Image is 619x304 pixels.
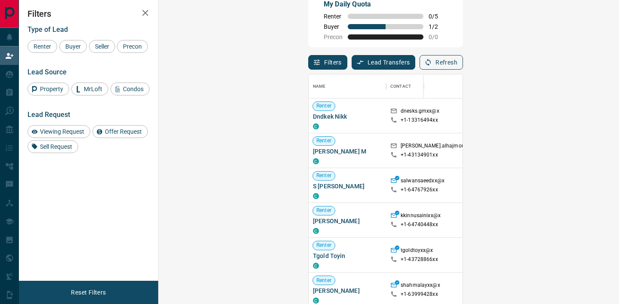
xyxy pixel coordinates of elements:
span: [PERSON_NAME] [313,286,382,295]
span: Lead Source [28,68,67,76]
div: Property [28,83,69,95]
span: Seller [92,43,112,50]
div: Sell Request [28,140,78,153]
span: [PERSON_NAME] [313,217,382,225]
button: Reset Filters [65,285,111,300]
button: Filters [308,55,347,70]
span: S [PERSON_NAME] [313,182,382,190]
div: Precon [117,40,148,53]
button: Refresh [420,55,463,70]
span: Buyer [62,43,84,50]
p: +1- 13316494xx [401,117,438,124]
span: Dndkek Nikk [313,112,382,121]
span: 0 / 0 [429,34,447,40]
div: condos.ca [313,123,319,129]
span: Precon [324,34,343,40]
span: Renter [313,102,335,110]
span: Condos [120,86,147,92]
div: MrLoft [71,83,108,95]
span: Renter [313,137,335,144]
div: Renter [28,40,57,53]
span: Lead Request [28,111,70,119]
p: shahmalayxx@x [401,282,440,291]
p: +1- 43728866xx [401,256,438,263]
div: Offer Request [92,125,148,138]
p: tgoldtoyxx@x [401,247,433,256]
div: Viewing Request [28,125,90,138]
div: Contact [390,74,411,98]
div: condos.ca [313,228,319,234]
span: Buyer [324,23,343,30]
p: +1- 63999428xx [401,291,438,298]
span: Property [37,86,66,92]
div: condos.ca [313,298,319,304]
p: +1- 64767926xx [401,186,438,193]
div: Condos [110,83,150,95]
div: Name [313,74,326,98]
span: Sell Request [37,143,75,150]
span: 0 / 5 [429,13,447,20]
p: dnesks.gmxx@x [401,107,439,117]
span: Offer Request [102,128,145,135]
span: Renter [313,172,335,179]
span: Viewing Request [37,128,87,135]
p: kkinnusainixx@x [401,212,441,221]
span: Renter [324,13,343,20]
div: Contact [386,74,455,98]
p: [PERSON_NAME].alhajmousxx@x [401,142,480,151]
div: Name [309,74,386,98]
span: Type of Lead [28,25,68,34]
span: Renter [313,242,335,249]
span: [PERSON_NAME] M [313,147,382,156]
span: MrLoft [81,86,105,92]
div: Seller [89,40,115,53]
button: Lead Transfers [352,55,416,70]
div: Buyer [59,40,87,53]
p: salwansaeedxx@x [401,177,444,186]
span: Renter [313,207,335,214]
span: Tgold Toyin [313,252,382,260]
span: 1 / 2 [429,23,447,30]
p: +1- 43134901xx [401,151,438,159]
p: +1- 64740448xx [401,221,438,228]
span: Renter [31,43,54,50]
span: Renter [313,277,335,284]
h2: Filters [28,9,150,19]
div: condos.ca [313,193,319,199]
div: condos.ca [313,158,319,164]
div: condos.ca [313,263,319,269]
span: Precon [120,43,145,50]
